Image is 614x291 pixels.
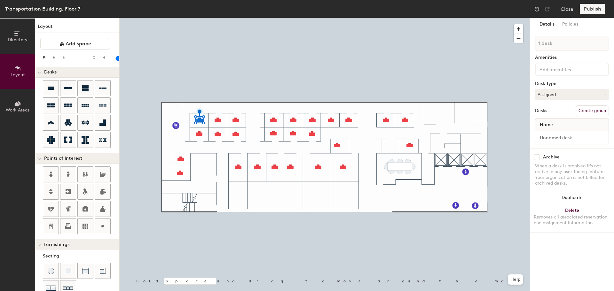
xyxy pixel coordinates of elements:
[43,55,114,60] div: Resize
[99,268,106,274] img: Couch (corner)
[561,4,573,14] button: Close
[535,89,609,100] button: Assigned
[535,81,609,86] div: Desk Type
[77,263,93,279] button: Couch (middle)
[558,18,582,31] button: Policies
[40,38,110,50] button: Add space
[35,23,119,33] h1: Layout
[48,268,54,274] img: Stool
[530,191,614,204] button: Duplicate
[44,156,82,161] span: Points of Interest
[44,70,57,75] span: Desks
[576,105,609,116] button: Create group
[534,214,610,226] div: Removes all associated reservation and assignment information
[66,41,91,47] span: Add space
[537,133,607,142] input: Unnamed desk
[536,18,558,31] button: Details
[43,263,59,279] button: Stool
[544,6,550,12] img: Redo
[11,72,25,78] span: Layout
[543,155,560,160] div: Archive
[43,253,119,260] div: Seating
[535,108,547,113] div: Desks
[82,268,89,274] img: Couch (middle)
[65,268,71,274] img: Cushion
[535,163,609,186] div: When a desk is archived it's not active in any user-facing features. Your organization is not bil...
[6,107,29,113] span: Work Areas
[538,65,596,73] input: Add amenities
[60,263,76,279] button: Cushion
[534,6,540,12] img: Undo
[5,5,80,13] div: Transportation Building, Floor 7
[530,204,614,232] button: DeleteRemoves all associated reservation and assignment information
[95,263,111,279] button: Couch (corner)
[508,274,523,285] button: Help
[537,119,556,131] span: Name
[8,37,28,42] span: Directory
[44,242,69,247] span: Furnishings
[535,55,609,60] div: Amenities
